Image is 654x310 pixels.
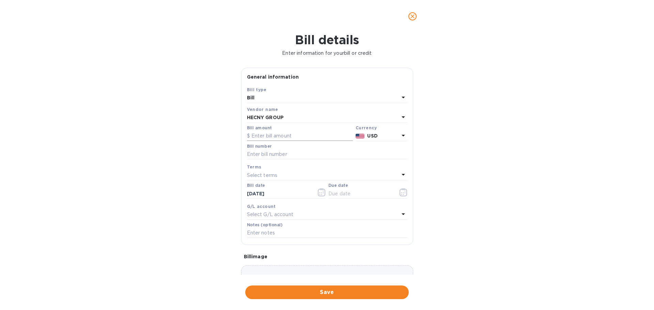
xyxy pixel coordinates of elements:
[356,134,365,138] img: USD
[247,149,407,160] input: Enter bill number
[5,50,649,57] p: Enter information for your bill or credit
[247,189,311,199] input: Select date
[328,184,348,188] label: Due date
[247,228,407,238] input: Enter notes
[247,107,278,112] b: Vendor name
[247,184,265,188] label: Bill date
[247,204,276,209] b: G/L account
[247,172,278,179] p: Select terms
[247,131,353,141] input: $ Enter bill amount
[251,288,403,296] span: Save
[247,87,267,92] b: Bill type
[247,95,255,100] b: Bill
[367,133,377,138] b: USD
[328,189,393,199] input: Due date
[247,126,271,130] label: Bill amount
[244,253,410,260] p: Bill image
[5,33,649,47] h1: Bill details
[247,211,293,218] p: Select G/L account
[356,125,377,130] b: Currency
[404,8,421,25] button: close
[247,144,271,148] label: Bill number
[245,285,409,299] button: Save
[247,74,299,80] b: General information
[247,223,283,227] label: Notes (optional)
[247,115,284,120] b: HECNY GROUP
[247,164,262,169] b: Terms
